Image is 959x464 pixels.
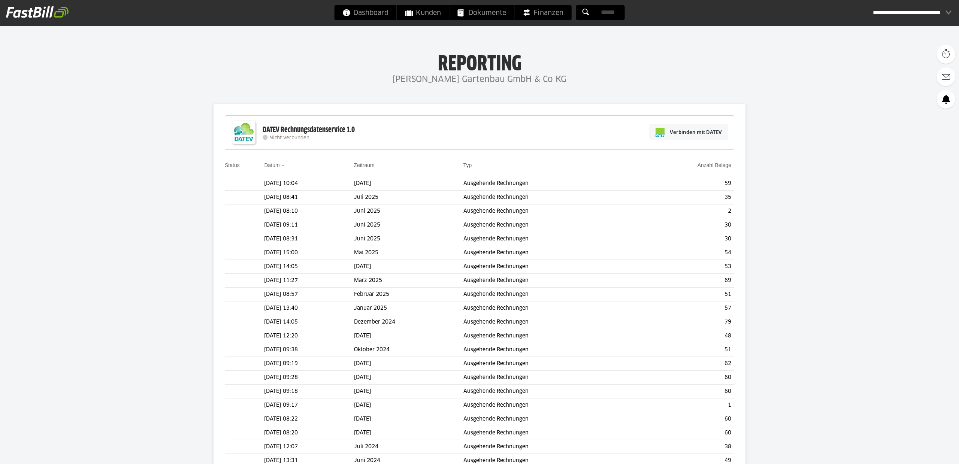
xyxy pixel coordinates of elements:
td: [DATE] 12:20 [264,329,354,343]
td: [DATE] [354,357,463,371]
td: [DATE] 09:28 [264,371,354,385]
td: 57 [636,301,734,315]
td: Ausgehende Rechnungen [463,246,636,260]
td: Ausgehende Rechnungen [463,440,636,454]
td: Ausgehende Rechnungen [463,426,636,440]
td: 60 [636,371,734,385]
td: Ausgehende Rechnungen [463,371,636,385]
span: Verbinden mit DATEV [670,128,722,136]
td: [DATE] [354,412,463,426]
td: Ausgehende Rechnungen [463,218,636,232]
td: [DATE] 08:22 [264,412,354,426]
a: Datum [264,162,279,168]
td: Oktober 2024 [354,343,463,357]
td: Ausgehende Rechnungen [463,204,636,218]
td: Ausgehende Rechnungen [463,260,636,274]
td: Februar 2025 [354,288,463,301]
td: [DATE] [354,385,463,398]
a: Zeitraum [354,162,375,168]
td: 79 [636,315,734,329]
td: [DATE] 09:17 [264,398,354,412]
span: Finanzen [523,5,563,20]
td: [DATE] 09:38 [264,343,354,357]
h1: Reporting [75,53,884,72]
td: 62 [636,357,734,371]
td: Ausgehende Rechnungen [463,385,636,398]
a: Typ [463,162,472,168]
span: Nicht verbunden [269,136,309,140]
span: Dashboard [343,5,388,20]
td: [DATE] 11:27 [264,274,354,288]
img: fastbill_logo_white.png [6,6,69,18]
td: Ausgehende Rechnungen [463,232,636,246]
td: 54 [636,246,734,260]
td: Januar 2025 [354,301,463,315]
td: 60 [636,426,734,440]
td: [DATE] 08:41 [264,191,354,204]
td: 59 [636,177,734,191]
td: Juli 2024 [354,440,463,454]
td: [DATE] [354,260,463,274]
td: [DATE] [354,398,463,412]
td: Juni 2025 [354,218,463,232]
a: Dashboard [335,5,397,20]
td: [DATE] [354,371,463,385]
a: Kunden [397,5,449,20]
a: Verbinden mit DATEV [649,124,728,140]
td: Ausgehende Rechnungen [463,191,636,204]
td: Ausgehende Rechnungen [463,301,636,315]
img: sort_desc.gif [281,165,286,166]
td: [DATE] 12:07 [264,440,354,454]
td: Ausgehende Rechnungen [463,357,636,371]
td: Juni 2025 [354,204,463,218]
td: [DATE] 14:05 [264,260,354,274]
a: Dokumente [450,5,514,20]
td: 69 [636,274,734,288]
td: Juni 2025 [354,232,463,246]
td: 53 [636,260,734,274]
td: [DATE] 09:19 [264,357,354,371]
span: Kunden [405,5,441,20]
td: [DATE] 09:11 [264,218,354,232]
td: [DATE] 14:05 [264,315,354,329]
iframe: Öffnet ein Widget, in dem Sie weitere Informationen finden [901,442,952,460]
td: [DATE] 10:04 [264,177,354,191]
td: [DATE] 08:57 [264,288,354,301]
td: Dezember 2024 [354,315,463,329]
img: pi-datev-logo-farbig-24.svg [656,128,665,137]
span: Dokumente [458,5,506,20]
td: März 2025 [354,274,463,288]
td: 35 [636,191,734,204]
td: Ausgehende Rechnungen [463,412,636,426]
td: [DATE] 15:00 [264,246,354,260]
img: DATEV-Datenservice Logo [229,118,259,148]
td: [DATE] 08:10 [264,204,354,218]
td: 60 [636,412,734,426]
td: [DATE] 09:18 [264,385,354,398]
td: 51 [636,343,734,357]
td: Ausgehende Rechnungen [463,177,636,191]
a: Anzahl Belege [698,162,731,168]
td: [DATE] [354,426,463,440]
td: Juli 2025 [354,191,463,204]
td: Ausgehende Rechnungen [463,329,636,343]
td: 1 [636,398,734,412]
td: 30 [636,218,734,232]
td: [DATE] 08:31 [264,232,354,246]
td: Ausgehende Rechnungen [463,343,636,357]
td: [DATE] [354,329,463,343]
a: Finanzen [515,5,572,20]
a: Status [225,162,240,168]
td: 48 [636,329,734,343]
td: Ausgehende Rechnungen [463,315,636,329]
div: DATEV Rechnungsdatenservice 1.0 [263,125,355,135]
td: 2 [636,204,734,218]
td: [DATE] [354,177,463,191]
td: Ausgehende Rechnungen [463,274,636,288]
td: 60 [636,385,734,398]
td: Ausgehende Rechnungen [463,398,636,412]
td: [DATE] 08:20 [264,426,354,440]
td: [DATE] 13:40 [264,301,354,315]
td: Ausgehende Rechnungen [463,288,636,301]
td: 30 [636,232,734,246]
